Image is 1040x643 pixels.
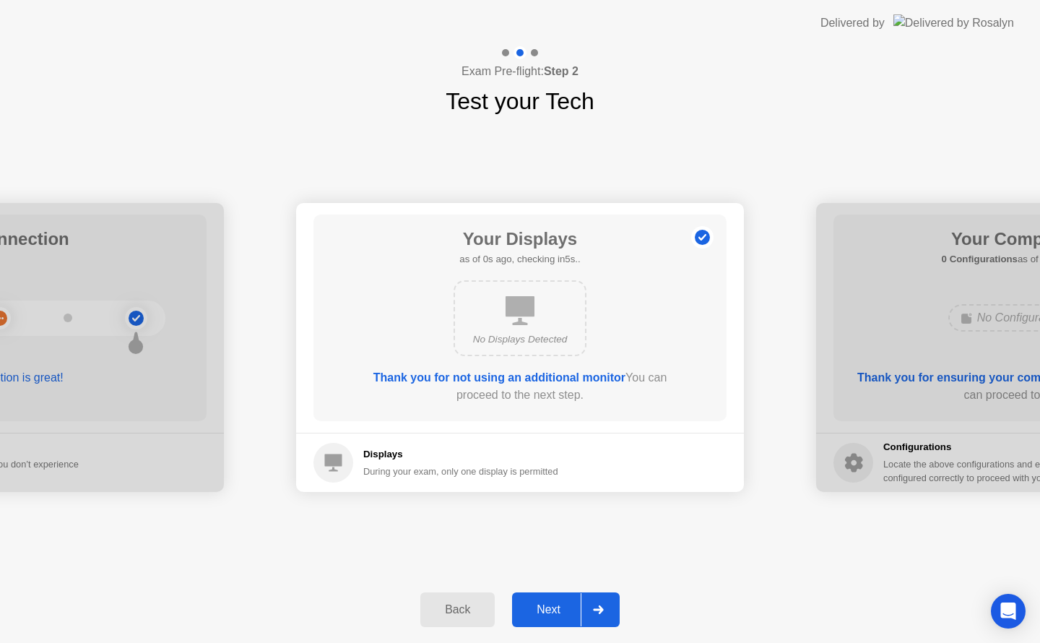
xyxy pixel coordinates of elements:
[544,65,578,77] b: Step 2
[425,603,490,616] div: Back
[363,447,558,462] h5: Displays
[446,84,594,118] h1: Test your Tech
[363,465,558,478] div: During your exam, only one display is permitted
[467,332,573,347] div: No Displays Detected
[373,371,625,384] b: Thank you for not using an additional monitor
[420,592,495,627] button: Back
[991,594,1026,629] div: Open Intercom Messenger
[355,369,685,404] div: You can proceed to the next step.
[459,226,580,252] h1: Your Displays
[461,63,578,80] h4: Exam Pre-flight:
[512,592,620,627] button: Next
[893,14,1014,31] img: Delivered by Rosalyn
[820,14,885,32] div: Delivered by
[516,603,581,616] div: Next
[459,252,580,267] h5: as of 0s ago, checking in5s..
